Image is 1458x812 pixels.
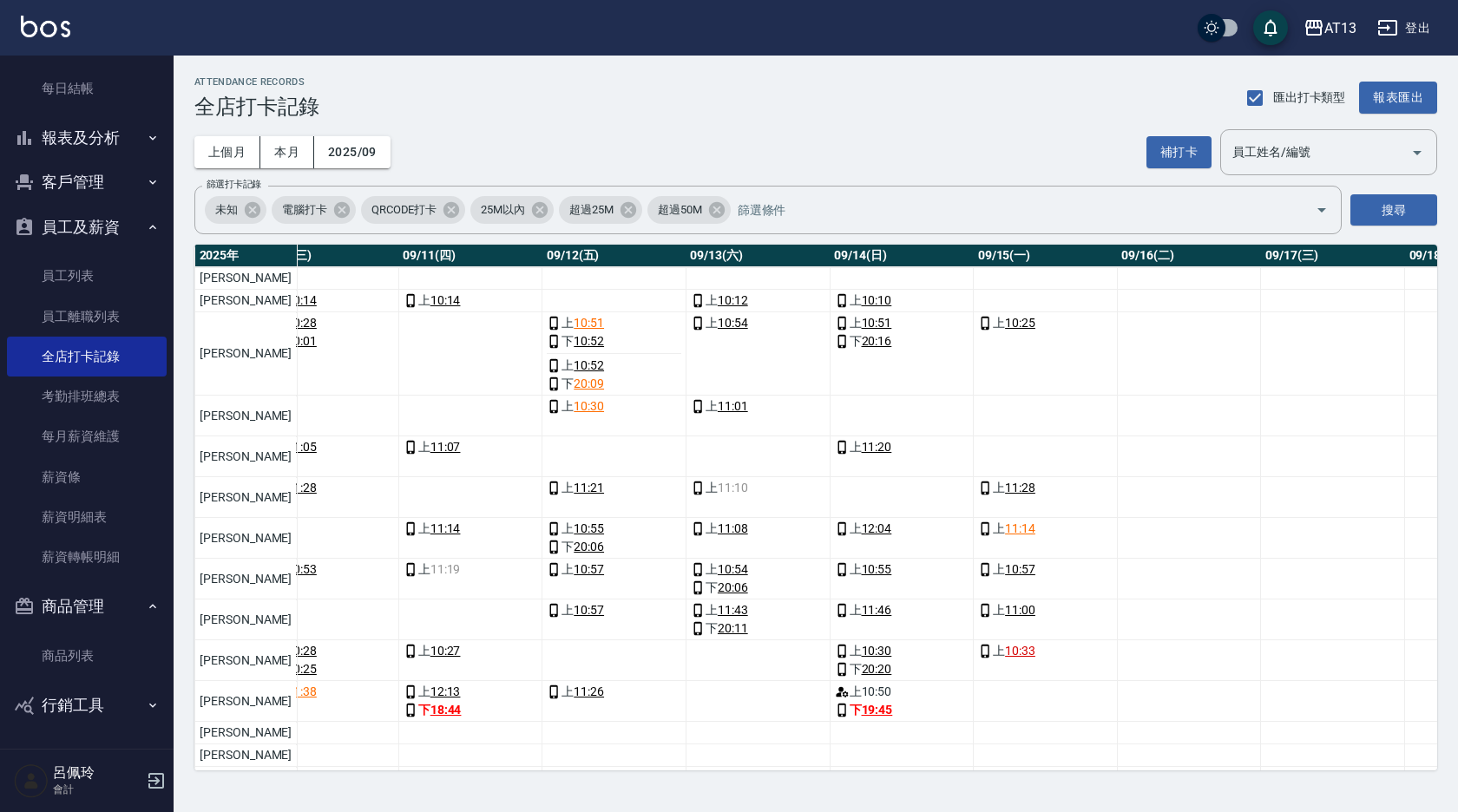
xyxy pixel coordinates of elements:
[259,332,394,350] div: 下
[686,245,830,267] th: 09/13(六)
[194,396,296,436] td: [PERSON_NAME]
[862,291,892,310] a: 10:10
[574,332,604,350] a: 10:52
[430,642,461,660] a: 10:27
[430,683,461,701] a: 12:13
[259,438,394,456] div: 上
[361,201,448,219] span: QRCODE打卡
[260,136,314,168] button: 本月
[547,683,681,701] div: 上
[835,438,969,456] div: 上
[978,769,1113,787] div: 上
[574,538,604,556] a: 20:06
[691,291,825,310] div: 上
[1005,642,1035,660] a: 10:33
[647,201,713,219] span: 超過50M
[286,314,317,332] a: 10:28
[259,314,394,332] div: 上
[430,560,461,579] span: 11:19
[835,642,969,660] div: 上
[1005,314,1035,332] a: 10:25
[830,245,974,267] th: 09/14(日)
[259,683,394,701] div: 上
[314,136,391,168] button: 2025/09
[547,479,681,497] div: 上
[862,601,892,619] a: 11:46
[862,520,892,538] a: 12:04
[1261,245,1405,267] th: 09/17(三)
[835,560,969,579] div: 上
[691,314,825,332] div: 上
[286,683,317,701] a: 11:38
[404,520,538,538] div: 上
[430,520,461,538] a: 11:14
[835,314,969,332] div: 上
[404,438,538,456] div: 上
[1297,10,1363,46] button: AT13
[361,196,466,224] div: QRCODE打卡
[1350,194,1437,226] button: 搜尋
[286,438,317,456] a: 11:05
[862,314,892,332] a: 10:51
[194,518,296,559] td: [PERSON_NAME]
[1403,139,1431,167] button: Open
[7,377,167,416] a: 考勤排班總表
[1370,12,1437,44] button: 登出
[404,560,538,579] div: 上
[194,136,260,168] button: 上個月
[547,357,681,375] div: 上
[862,332,892,350] a: 20:16
[647,196,731,224] div: 超過50M
[194,245,296,267] th: 2025 年
[862,701,893,719] a: 19:45
[1308,196,1336,224] button: Open
[978,642,1113,660] div: 上
[404,683,538,701] div: 上
[733,195,1285,226] input: 篩選條件
[53,782,141,797] p: 會計
[1005,520,1035,538] a: 11:14
[259,660,394,678] div: 下
[430,701,462,719] a: 18:44
[1005,601,1035,619] a: 11:00
[7,337,167,377] a: 全店打卡記錄
[1273,88,1346,107] span: 匯出打卡類型
[542,245,686,267] th: 09/12(五)
[194,477,296,518] td: [PERSON_NAME]
[272,196,356,224] div: 電腦打卡
[194,640,296,681] td: [PERSON_NAME]
[7,537,167,577] a: 薪資轉帳明細
[574,520,604,538] a: 10:55
[7,457,167,497] a: 薪資條
[718,601,748,619] a: 11:43
[286,560,317,579] a: 10:53
[547,538,681,556] div: 下
[574,357,604,375] a: 10:52
[286,291,317,310] a: 10:14
[718,619,748,638] a: 20:11
[207,178,261,191] label: 篩選打卡記錄
[1324,17,1356,39] div: AT13
[7,683,167,728] button: 行銷工具
[404,642,538,660] div: 上
[7,584,167,629] button: 商品管理
[862,642,892,660] a: 10:30
[559,201,624,219] span: 超過25M
[194,76,319,88] h2: ATTENDANCE RECORDS
[718,520,748,538] a: 11:08
[835,701,969,719] div: 下
[547,314,681,332] div: 上
[194,744,296,767] td: [PERSON_NAME]
[978,314,1113,332] div: 上
[574,683,604,701] a: 11:26
[286,479,317,497] a: 11:28
[691,479,825,497] div: 上
[259,479,394,497] div: 上
[194,436,296,477] td: [PERSON_NAME]
[835,660,969,678] div: 下
[194,767,296,808] td: [PERSON_NAME]
[835,683,969,701] div: 上 10:50
[470,201,535,219] span: 25M以內
[430,438,461,456] a: 11:07
[7,416,167,456] a: 每月薪資維護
